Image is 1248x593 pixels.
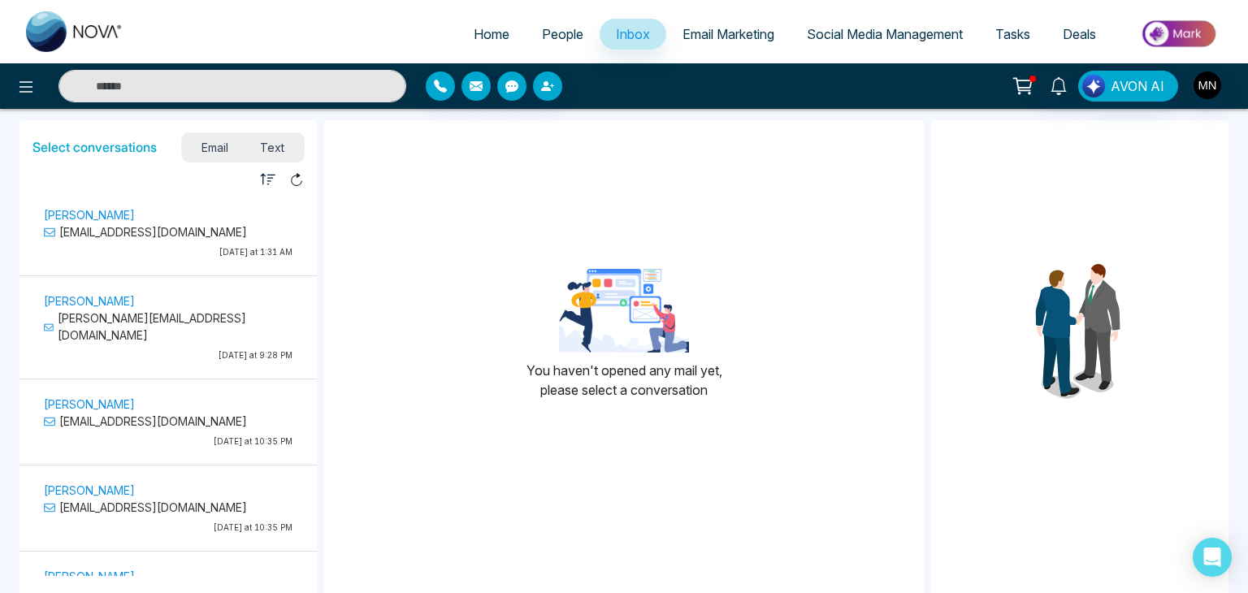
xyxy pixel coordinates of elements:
[559,269,689,353] img: landing-page-for-google-ads-3.png
[542,26,583,42] span: People
[44,206,292,223] p: [PERSON_NAME]
[1194,71,1221,99] img: User Avatar
[682,26,774,42] span: Email Marketing
[791,19,979,50] a: Social Media Management
[1120,15,1238,52] img: Market-place.gif
[1193,538,1232,577] div: Open Intercom Messenger
[44,568,292,585] p: [PERSON_NAME]
[245,136,301,158] span: Text
[600,19,666,50] a: Inbox
[1078,71,1178,102] button: AVON AI
[44,522,292,534] p: [DATE] at 10:35 PM
[979,19,1046,50] a: Tasks
[474,26,509,42] span: Home
[44,435,292,448] p: [DATE] at 10:35 PM
[44,309,292,344] p: [PERSON_NAME][EMAIL_ADDRESS][DOMAIN_NAME]
[807,26,963,42] span: Social Media Management
[44,413,292,430] p: [EMAIL_ADDRESS][DOMAIN_NAME]
[526,19,600,50] a: People
[1082,75,1105,97] img: Lead Flow
[1111,76,1164,96] span: AVON AI
[44,499,292,516] p: [EMAIL_ADDRESS][DOMAIN_NAME]
[526,361,722,400] p: You haven't opened any mail yet, please select a conversation
[457,19,526,50] a: Home
[44,223,292,240] p: [EMAIL_ADDRESS][DOMAIN_NAME]
[1046,19,1112,50] a: Deals
[666,19,791,50] a: Email Marketing
[26,11,123,52] img: Nova CRM Logo
[44,349,292,361] p: [DATE] at 9:28 PM
[44,482,292,499] p: [PERSON_NAME]
[44,246,292,258] p: [DATE] at 1:31 AM
[995,26,1030,42] span: Tasks
[44,292,292,309] p: [PERSON_NAME]
[32,140,157,155] h5: Select conversations
[185,136,245,158] span: Email
[44,396,292,413] p: [PERSON_NAME]
[1063,26,1096,42] span: Deals
[616,26,650,42] span: Inbox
